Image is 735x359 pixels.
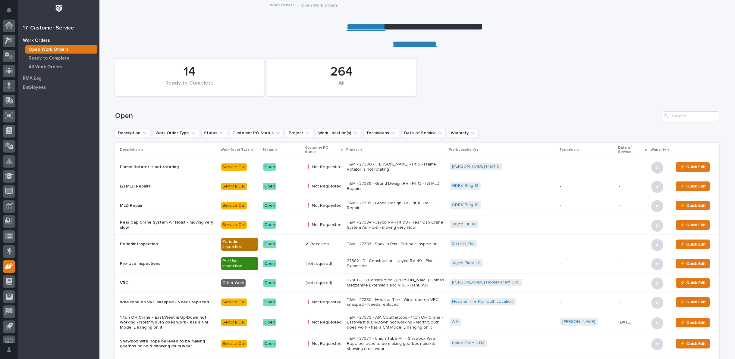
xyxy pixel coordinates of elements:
div: Service Call [221,202,247,209]
tr: (2) MLD RepairsService CallOpen❗ Not RequestedT&M - 27389 - Grand Design RV - Plt 12 - (2) MLD Re... [115,177,719,196]
p: Status [262,147,274,153]
button: ⚡ Quick Edit [676,162,710,172]
button: Work Order Type [153,128,199,138]
p: T&M - 27389 - Grand Design RV - Plt 12 - (2) MLD Repairs [347,181,445,191]
button: Description [115,128,150,138]
p: - [619,222,646,227]
p: (not required) [306,280,342,286]
a: Work Orders [270,1,294,8]
p: - [619,165,646,170]
p: - [619,300,646,305]
div: 17. Customer Service [23,25,74,32]
a: RMA Log [18,74,99,83]
p: - [560,280,614,286]
div: Ready to Complete [125,80,254,93]
a: Jayco Plant 40 [452,261,481,266]
p: T&M - 27377 - Union Tube Mill - Shawbox Wire Rope believed to be making gearbox noise & showing d... [347,336,445,351]
p: - [619,261,646,266]
div: Service Call [221,183,247,190]
tr: Rear Cap Crane System Air Hoist - moving very slowService CallOpen❗ Not RequestedT&M - 27384 - Ja... [115,215,719,235]
button: ⚡ Quick Edit [676,297,710,307]
p: - [619,203,646,208]
p: - [560,261,614,266]
p: T&M - 27379 - AIA Countertops - 1 ton OH Crane - East/West & Up/Down not working - North/South do... [347,315,445,330]
p: [DATE] [619,320,646,325]
p: Technicians [559,147,580,153]
p: MLD Repair [120,203,216,208]
p: - [560,242,614,247]
p: - [560,341,614,346]
p: T&M - 27383 - Snax in Pax - Periodic Inspection [347,242,445,247]
div: 264 [277,64,406,79]
p: T&M - 27390 - [PERSON_NAME] - Plt 6 - Frame Rotator is not rotating [347,162,445,172]
p: ❗ Not Requested [306,222,342,227]
p: Work Order Type [221,147,250,153]
p: Frame Rotator is not rotating [120,165,216,170]
p: Customer PO Status [305,144,339,156]
button: ⚡ Quick Edit [676,201,710,210]
button: Project [286,128,313,138]
p: Rear Cap Crane System Air Hoist - moving very slow [120,220,216,230]
button: Notifications [3,4,15,16]
p: Periodic Inspection [120,242,216,247]
p: - [560,203,614,208]
tr: 1 ton OH Crane - East/West & Up/Down not working - North/South does work - has a CM Model L hangi... [115,312,719,333]
a: Work Orders [18,36,99,45]
div: Open [263,340,276,348]
button: Date of Service [401,128,446,138]
p: Work Orders [23,38,50,43]
a: Snax in Pax [452,241,474,246]
span: ⚡ Quick Edit [680,279,706,286]
span: ⚡ Quick Edit [680,319,706,326]
p: - [560,165,614,170]
span: ⚡ Quick Edit [680,299,706,306]
p: - [619,341,646,346]
button: ⚡ Quick Edit [676,339,710,348]
a: [PERSON_NAME] Plant 6 [452,164,499,169]
p: ❗ Not Requested [306,320,342,325]
tr: VRCOther WorkOpen(not required)27381 - DJ Construction - [PERSON_NAME] Homes Mezzanine Extension ... [115,273,719,292]
p: VRC [120,280,216,286]
p: - [560,222,614,227]
p: 27382 - DJ Construction - Jayco RV 40 - Plant Expansion [347,258,445,269]
a: GDRV Bldg 10 [452,203,479,208]
button: ⚡ Quick Edit [676,259,710,268]
tr: Periodic InspectionPeriodic InspectionOpen✔ ReceivedT&M - 27383 - Snax in Pax - Periodic Inspecti... [115,235,719,254]
span: ⚡ Quick Edit [680,202,706,209]
button: Work Location(s) [316,128,361,138]
p: Shawbox Wire Rope believed to be making gearbox noise & showing drum wear [120,339,216,349]
tr: Shawbox Wire Rope believed to be making gearbox noise & showing drum wearService CallOpen❗ Not Re... [115,333,719,354]
span: ⚡ Quick Edit [680,241,706,248]
p: All Work Orders [29,64,62,70]
a: [PERSON_NAME] Homes Plant 995 [452,280,520,285]
button: ⚡ Quick Edit [676,220,710,230]
p: ❗ Not Requested [306,300,342,305]
p: Open Work Orders [29,47,69,52]
button: ⚡ Quick Edit [676,240,710,249]
p: Warranty [651,147,666,153]
span: ⚡ Quick Edit [680,163,706,171]
div: Periodic Inspection [221,238,258,251]
div: Service Call [221,221,247,229]
p: - [619,242,646,247]
button: Customer PO Status [230,128,284,138]
tr: Wire rope on VRC snapped - Needs replacedService CallOpen❗ Not RequestedT&M - 27380 - Hoosier Tir... [115,292,719,312]
p: Wire rope on VRC snapped - Needs replaced [120,300,216,305]
p: ❗ Not Requested [306,165,342,170]
a: Jayco Plt 90 [452,222,476,227]
input: Search [662,111,719,121]
p: RMA Log [23,76,42,81]
tr: Frame Rotator is not rotatingService CallOpen❗ Not RequestedT&M - 27390 - [PERSON_NAME] - Plt 6 -... [115,157,719,177]
p: (not required) [306,261,342,266]
p: Open Work Orders [301,2,338,8]
a: Hoosier Tire Plymouth Location [452,299,513,304]
span: ⚡ Quick Edit [680,340,706,347]
img: Workspace Logo [53,3,64,14]
button: ⚡ Quick Edit [676,181,710,191]
p: - [619,280,646,286]
a: GDRV Bldg 12 [452,183,478,188]
p: T&M - 27385 - Grand Design RV - Plt 10 - MLD Repair [347,201,445,211]
div: Open [263,163,276,171]
p: Work Location(s) [449,147,478,153]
